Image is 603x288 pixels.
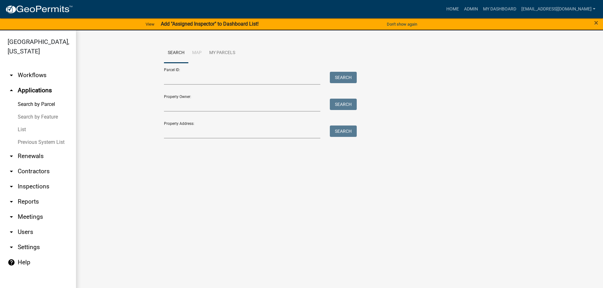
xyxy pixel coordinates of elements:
i: arrow_drop_up [8,87,15,94]
button: Don't show again [384,19,420,29]
a: My Dashboard [481,3,519,15]
a: [EMAIL_ADDRESS][DOMAIN_NAME] [519,3,598,15]
i: arrow_drop_down [8,183,15,190]
button: Search [330,126,357,137]
a: Home [444,3,462,15]
i: arrow_drop_down [8,213,15,221]
a: View [143,19,157,29]
button: Search [330,99,357,110]
i: help [8,259,15,266]
i: arrow_drop_down [8,228,15,236]
a: Search [164,43,188,63]
strong: Add "Assigned Inspector" to Dashboard List! [161,21,259,27]
i: arrow_drop_down [8,168,15,175]
button: Close [594,19,598,27]
i: arrow_drop_down [8,71,15,79]
span: × [594,18,598,27]
button: Search [330,72,357,83]
i: arrow_drop_down [8,243,15,251]
i: arrow_drop_down [8,152,15,160]
a: My Parcels [205,43,239,63]
i: arrow_drop_down [8,198,15,205]
a: Admin [462,3,481,15]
